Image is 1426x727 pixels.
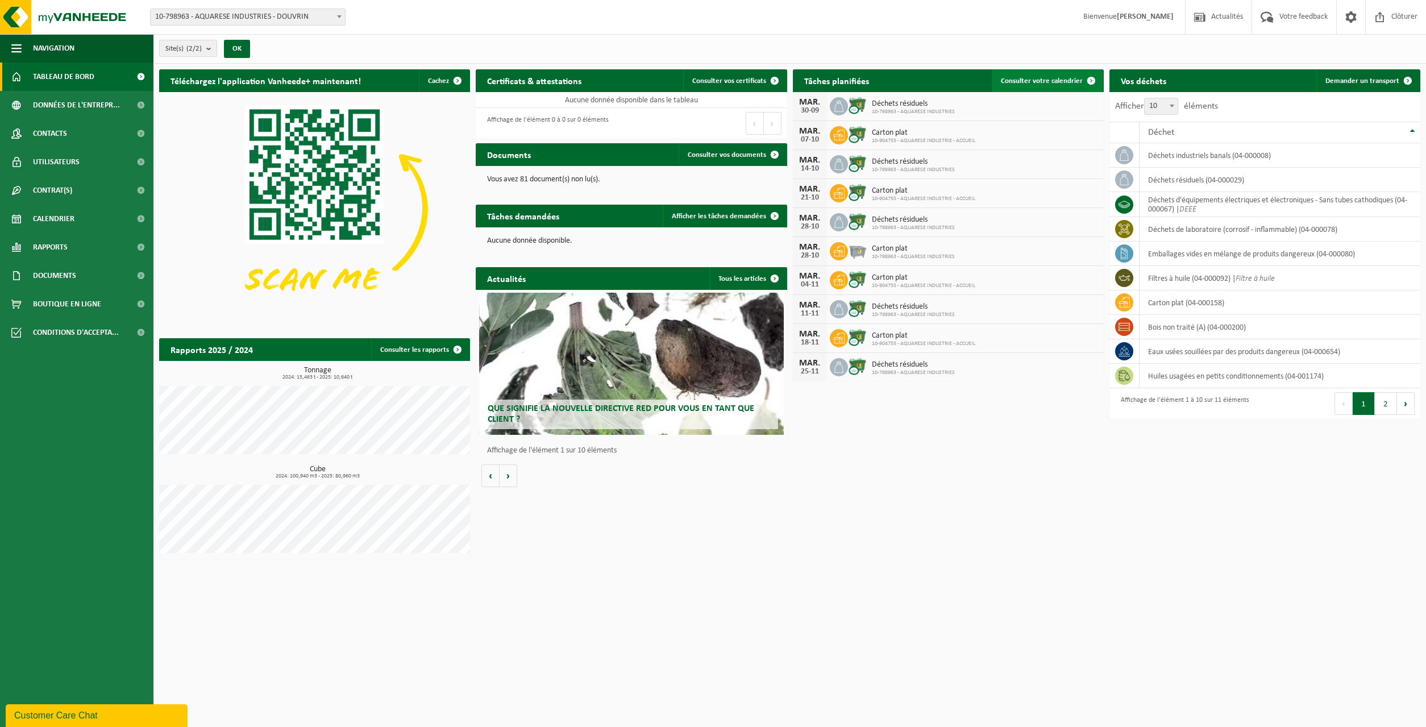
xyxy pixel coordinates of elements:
button: Cachez [419,69,469,92]
button: 1 [1353,392,1375,415]
div: Affichage de l'élément 0 à 0 sur 0 éléments [481,111,609,136]
td: filtres à huile (04-000092) | [1140,266,1420,290]
img: Download de VHEPlus App [159,92,470,325]
span: Tableau de bord [33,63,94,91]
p: Affichage de l'élément 1 sur 10 éléments [487,447,781,455]
button: Previous [1334,392,1353,415]
span: Afficher les tâches demandées [672,213,766,220]
div: 28-10 [799,252,821,260]
button: Site(s)(2/2) [159,40,217,57]
label: Afficher éléments [1115,102,1218,111]
div: MAR. [799,98,821,107]
h2: Téléchargez l'application Vanheede+ maintenant! [159,69,372,92]
td: eaux usées souillées par des produits dangereux (04-000654) [1140,339,1420,364]
div: 11-11 [799,310,821,318]
h2: Tâches planifiées [793,69,880,92]
iframe: chat widget [6,702,190,727]
span: 10-798963 - AQUARESE INDUSTRIES [872,311,955,318]
span: Contacts [33,119,67,148]
span: Conditions d'accepta... [33,318,119,347]
span: 10-798963 - AQUARESE INDUSTRIES [872,369,955,376]
img: WB-0660-CU [848,211,867,231]
div: MAR. [799,214,821,223]
span: Consulter votre calendrier [1001,77,1083,85]
span: Navigation [33,34,74,63]
img: WB-2500-GAL-GY-01 [848,240,867,260]
button: Volgende [500,464,517,487]
span: Utilisateurs [33,148,80,176]
a: Que signifie la nouvelle directive RED pour vous en tant que client ? [479,293,784,435]
h2: Certificats & attestations [476,69,593,92]
span: Déchets résiduels [872,215,955,225]
td: huiles usagées en petits conditionnements (04-001174) [1140,364,1420,388]
span: 10-904755 - AQUARESE INDUSTRIE - ACCUEIL [872,283,975,289]
span: Carton plat [872,331,975,340]
div: 30-09 [799,107,821,115]
button: Previous [746,112,764,135]
td: déchets d'équipements électriques et électroniques - Sans tubes cathodiques (04-000067) | [1140,192,1420,217]
span: Déchets résiduels [872,360,955,369]
span: 10-798963 - AQUARESE INDUSTRIES [872,254,955,260]
div: 28-10 [799,223,821,231]
h2: Rapports 2025 / 2024 [159,338,264,360]
a: Afficher les tâches demandées [663,205,786,227]
span: 10-904755 - AQUARESE INDUSTRIE - ACCUEIL [872,196,975,202]
div: MAR. [799,330,821,339]
img: WB-0660-CU [848,269,867,289]
span: 10 [1144,98,1178,115]
span: 2024: 15,463 t - 2025: 10,640 t [165,375,470,380]
h2: Tâches demandées [476,205,571,227]
span: Boutique en ligne [33,290,101,318]
a: Tous les articles [709,267,786,290]
td: carton plat (04-000158) [1140,290,1420,315]
span: 10-798963 - AQUARESE INDUSTRIES [872,225,955,231]
div: 18-11 [799,339,821,347]
span: Demander un transport [1325,77,1399,85]
td: déchets de laboratoire (corrosif - inflammable) (04-000078) [1140,217,1420,242]
div: MAR. [799,185,821,194]
div: MAR. [799,272,821,281]
span: 10-904755 - AQUARESE INDUSTRIE - ACCUEIL [872,138,975,144]
div: MAR. [799,359,821,368]
div: 07-10 [799,136,821,144]
td: déchets résiduels (04-000029) [1140,168,1420,192]
div: MAR. [799,243,821,252]
span: 10 [1145,98,1178,114]
button: Next [1397,392,1415,415]
span: Que signifie la nouvelle directive RED pour vous en tant que client ? [488,404,754,424]
div: 25-11 [799,368,821,376]
span: Carton plat [872,273,975,283]
h2: Vos déchets [1109,69,1178,92]
span: Consulter vos certificats [692,77,766,85]
div: 14-10 [799,165,821,173]
div: MAR. [799,127,821,136]
button: 2 [1375,392,1397,415]
img: WB-0660-CU [848,356,867,376]
div: 04-11 [799,281,821,289]
td: déchets industriels banals (04-000008) [1140,143,1420,168]
count: (2/2) [186,45,202,52]
span: 2024: 100,940 m3 - 2025: 80,960 m3 [165,473,470,479]
div: 21-10 [799,194,821,202]
h2: Documents [476,143,542,165]
span: 10-904755 - AQUARESE INDUSTRIE - ACCUEIL [872,340,975,347]
span: 10-798963 - AQUARESE INDUSTRIES [872,167,955,173]
td: Aucune donnée disponible dans le tableau [476,92,787,108]
img: WB-0660-CU [848,95,867,115]
strong: [PERSON_NAME] [1117,13,1174,21]
span: 10-798963 - AQUARESE INDUSTRIES - DOUVRIN [151,9,345,25]
img: WB-0660-CU [848,327,867,347]
a: Consulter vos certificats [683,69,786,92]
img: WB-0660-CU [848,153,867,173]
div: MAR. [799,301,821,310]
p: Vous avez 81 document(s) non lu(s). [487,176,775,184]
span: Cachez [428,77,449,85]
div: MAR. [799,156,821,165]
td: emballages vides en mélange de produits dangereux (04-000080) [1140,242,1420,266]
i: DEEE [1179,205,1196,214]
span: Carton plat [872,244,955,254]
span: 10-798963 - AQUARESE INDUSTRIES [872,109,955,115]
span: 10-798963 - AQUARESE INDUSTRIES - DOUVRIN [150,9,346,26]
span: Site(s) [165,40,202,57]
p: Aucune donnée disponible. [487,237,775,245]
